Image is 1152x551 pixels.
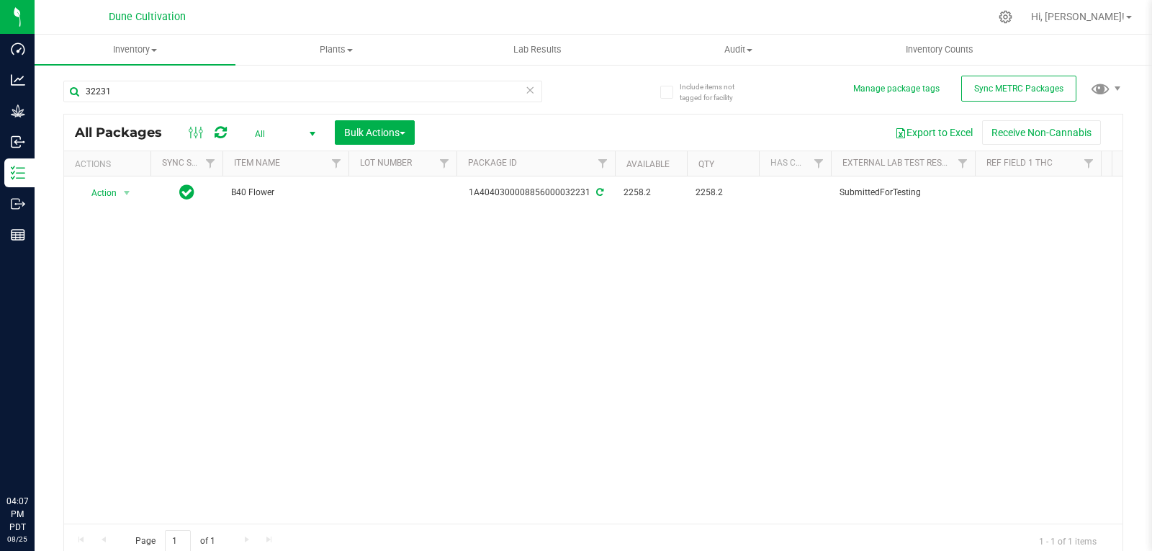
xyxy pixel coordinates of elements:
[344,127,405,138] span: Bulk Actions
[1077,151,1101,176] a: Filter
[78,183,117,203] span: Action
[11,135,25,149] inline-svg: Inbound
[468,158,517,168] a: Package ID
[842,158,955,168] a: External Lab Test Result
[231,186,340,200] span: B40 Flower
[591,151,615,176] a: Filter
[886,120,982,145] button: Export to Excel
[179,182,194,202] span: In Sync
[807,151,831,176] a: Filter
[638,35,839,65] a: Audit
[11,104,25,118] inline-svg: Grow
[75,125,176,140] span: All Packages
[11,42,25,56] inline-svg: Dashboard
[680,81,752,103] span: Include items not tagged for facility
[696,186,750,200] span: 2258.2
[986,158,1053,168] a: Ref Field 1 THC
[75,159,145,169] div: Actions
[162,158,217,168] a: Sync Status
[433,151,456,176] a: Filter
[6,534,28,545] p: 08/25
[437,35,638,65] a: Lab Results
[14,436,58,479] iframe: Resource center
[454,186,617,200] div: 1A4040300008856000032231
[35,43,235,56] span: Inventory
[11,166,25,180] inline-svg: Inventory
[236,43,436,56] span: Plants
[199,151,222,176] a: Filter
[840,186,966,200] span: SubmittedForTesting
[1031,11,1125,22] span: Hi, [PERSON_NAME]!
[974,84,1063,94] span: Sync METRC Packages
[594,187,603,197] span: Sync from Compliance System
[63,81,542,102] input: Search Package ID, Item Name, SKU, Lot or Part Number...
[853,83,940,95] button: Manage package tags
[235,35,436,65] a: Plants
[951,151,975,176] a: Filter
[982,120,1101,145] button: Receive Non-Cannabis
[360,158,412,168] a: Lot Number
[11,228,25,242] inline-svg: Reports
[118,183,136,203] span: select
[839,35,1040,65] a: Inventory Counts
[11,197,25,211] inline-svg: Outbound
[626,159,670,169] a: Available
[961,76,1076,102] button: Sync METRC Packages
[11,73,25,87] inline-svg: Analytics
[325,151,348,176] a: Filter
[494,43,581,56] span: Lab Results
[996,10,1014,24] div: Manage settings
[759,151,831,176] th: Has COA
[639,43,838,56] span: Audit
[525,81,535,99] span: Clear
[35,35,235,65] a: Inventory
[6,495,28,534] p: 04:07 PM PDT
[335,120,415,145] button: Bulk Actions
[234,158,280,168] a: Item Name
[886,43,993,56] span: Inventory Counts
[624,186,678,200] span: 2258.2
[698,159,714,169] a: Qty
[109,11,186,23] span: Dune Cultivation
